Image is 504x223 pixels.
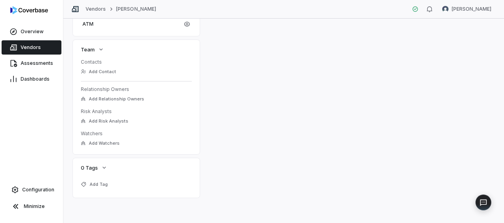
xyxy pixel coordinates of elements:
[21,28,44,35] span: Overview
[81,86,192,93] dt: Relationship Owners
[78,177,110,191] button: Add Tag
[22,187,54,193] span: Configuration
[78,64,118,79] button: Add Contact
[116,6,156,12] a: [PERSON_NAME]
[3,198,60,214] button: Minimize
[86,6,106,12] a: Vendors
[89,118,128,124] span: Add Risk Analysts
[78,42,107,57] button: Team
[24,203,45,210] span: Minimize
[21,60,53,66] span: Assessments
[437,3,496,15] button: Shannon LeBlanc avatar[PERSON_NAME]
[81,19,181,30] a: ATM
[442,6,449,12] img: Shannon LeBlanc avatar
[89,96,144,102] span: Add Relationship Owners
[82,21,179,27] span: ATM
[81,46,95,53] span: Team
[21,76,50,82] span: Dashboards
[2,25,61,39] a: Overview
[89,140,120,146] span: Add Watchers
[3,183,60,197] a: Configuration
[90,181,108,187] span: Add Tag
[21,44,41,51] span: Vendors
[452,6,491,12] span: [PERSON_NAME]
[78,161,110,175] button: 0 Tags
[2,56,61,70] a: Assessments
[10,6,48,14] img: logo-D7KZi-bG.svg
[81,59,192,65] dt: Contacts
[81,130,192,137] dt: Watchers
[2,72,61,86] a: Dashboards
[2,40,61,55] a: Vendors
[81,108,192,115] dt: Risk Analysts
[81,164,98,171] span: 0 Tags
